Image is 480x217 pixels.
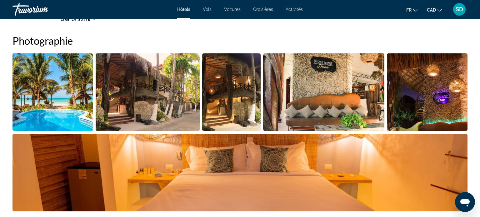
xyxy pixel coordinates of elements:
button: Change language [406,5,417,14]
span: fr [406,7,412,12]
iframe: Bouton de lancement de la fenêtre de messagerie [455,192,475,212]
button: User Menu [451,3,467,16]
span: CAD [427,7,436,12]
a: Activités [286,7,303,12]
a: Travorium [12,1,75,17]
span: Lire la suite [61,17,90,22]
button: Open full-screen image slider [202,53,261,131]
button: Change currency [427,5,442,14]
button: Open full-screen image slider [96,53,200,131]
button: Open full-screen image slider [387,53,467,131]
button: Open full-screen image slider [12,134,467,212]
a: Vols [203,7,212,12]
span: SD [456,6,463,12]
a: Hôtels [177,7,190,12]
a: Voitures [224,7,241,12]
button: Lire la suite [61,17,95,22]
a: Croisières [253,7,273,12]
h2: Photographie [12,34,467,47]
button: Open full-screen image slider [263,53,384,131]
button: Open full-screen image slider [12,53,93,131]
